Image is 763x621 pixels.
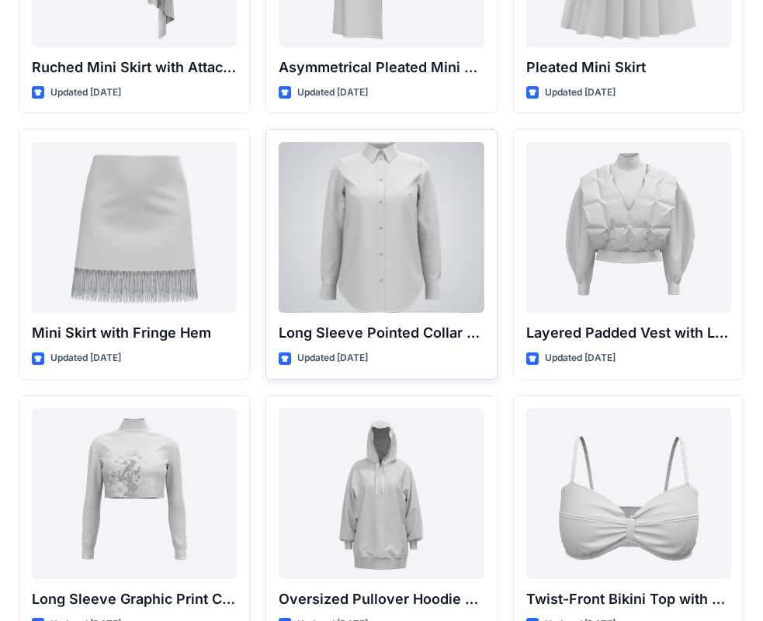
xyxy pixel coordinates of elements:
p: Ruched Mini Skirt with Attached Draped Panel [32,57,237,78]
p: Long Sleeve Pointed Collar Button-Up Shirt [279,322,484,344]
p: Updated [DATE] [297,350,368,366]
p: Mini Skirt with Fringe Hem [32,322,237,344]
a: Long Sleeve Graphic Print Cropped Turtleneck [32,408,237,579]
a: Mini Skirt with Fringe Hem [32,142,237,313]
p: Updated [DATE] [545,85,616,101]
p: Oversized Pullover Hoodie with Front Pocket [279,588,484,610]
a: Layered Padded Vest with Long Sleeve Top [526,142,731,313]
p: Updated [DATE] [50,85,121,101]
a: Twist-Front Bikini Top with Thin Straps [526,408,731,579]
p: Pleated Mini Skirt [526,57,731,78]
a: Long Sleeve Pointed Collar Button-Up Shirt [279,142,484,313]
p: Updated [DATE] [545,350,616,366]
p: Long Sleeve Graphic Print Cropped Turtleneck [32,588,237,610]
p: Layered Padded Vest with Long Sleeve Top [526,322,731,344]
p: Twist-Front Bikini Top with Thin Straps [526,588,731,610]
p: Updated [DATE] [297,85,368,101]
p: Updated [DATE] [50,350,121,366]
a: Oversized Pullover Hoodie with Front Pocket [279,408,484,579]
p: Asymmetrical Pleated Mini Skirt with Drape [279,57,484,78]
